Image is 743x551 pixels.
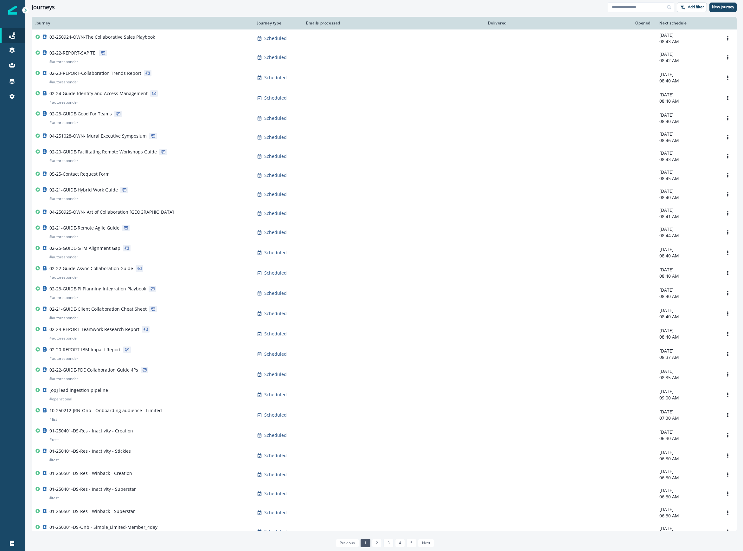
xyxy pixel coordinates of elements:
button: Options [723,431,733,440]
p: Scheduled [264,392,287,398]
p: 08:40 AM [659,314,715,320]
p: 06:30 AM [659,475,715,481]
p: Scheduled [264,270,287,276]
p: 02-20-GUIDE-Facilitating Remote Workshops Guide [49,149,157,155]
p: 01-250401-DS-Res - Inactivity - Creation [49,428,133,434]
p: [DATE] [659,112,715,118]
p: 02-25-GUIDE-GTM Alignment Gap [49,245,120,251]
p: 06:30 AM [659,456,715,462]
p: [DATE] [659,506,715,513]
a: 04-250925-OWN- Art of Collaboration [GEOGRAPHIC_DATA]Scheduled-[DATE]08:41 AMOptions [32,204,737,222]
p: 02-24-REPORT-Teamwork Research Report [49,326,139,333]
p: 07:30 AM [659,415,715,421]
p: 04-251028-OWN- Mural Executive Symposium [49,133,147,139]
p: [DATE] [659,307,715,314]
a: 10-250212-JRN-Onb - Onboarding audience - Limited#listScheduled-[DATE]07:30 AMOptions [32,405,737,425]
button: Options [723,133,733,142]
p: # autoresponder [49,335,78,341]
p: 08:35 AM [659,374,715,381]
button: Options [723,349,733,359]
p: Scheduled [264,172,287,178]
a: 02-23-GUIDE-PI Planning Integration Playbook#autoresponderScheduled-[DATE]08:40 AMOptions [32,283,737,303]
div: Journey [35,21,250,26]
a: 02-21-GUIDE-Hybrid Work Guide#autoresponderScheduled-[DATE]08:40 AMOptions [32,184,737,204]
p: [DATE] [659,409,715,415]
p: [DATE] [659,51,715,57]
a: 02-25-GUIDE-GTM Alignment Gap#autoresponderScheduled-[DATE]08:40 AMOptions [32,243,737,263]
p: # autoresponder [49,234,78,240]
a: 02-22-GUIDE-PDE Collaboration Guide 4Ps#autoresponderScheduled-[DATE]08:35 AMOptions [32,364,737,385]
p: [DATE] [659,287,715,293]
p: Scheduled [264,509,287,516]
p: 02-23-GUIDE-Good For Teams [49,111,112,117]
p: Scheduled [264,75,287,81]
button: Options [723,73,733,82]
a: 02-20-REPORT-IBM Impact Report#autoresponderScheduled-[DATE]08:37 AMOptions [32,344,737,364]
a: 02-21-GUIDE-Remote Agile Guide#autoresponderScheduled-[DATE]08:44 AMOptions [32,222,737,243]
p: New journey [712,5,734,9]
p: Scheduled [264,191,287,198]
p: [DATE] [659,368,715,374]
p: [DATE] [659,449,715,456]
button: Options [723,152,733,161]
p: 02-23-GUIDE-PI Planning Integration Playbook [49,286,146,292]
h1: Journeys [32,4,55,11]
p: # autoresponder [49,79,78,85]
p: 03-250924-OWN-The Collaborative Sales Playbook [49,34,155,40]
button: Options [723,508,733,517]
p: Scheduled [264,35,287,42]
p: Scheduled [264,331,287,337]
p: 08:40 AM [659,118,715,125]
p: # operational [49,396,72,402]
a: 05-25-Contact Request FormScheduled-[DATE]08:45 AMOptions [32,166,737,184]
p: 02-22-GUIDE-PDE Collaboration Guide 4Ps [49,367,138,373]
p: # list [49,416,57,423]
p: 08:41 AM [659,213,715,220]
a: Page 2 [372,539,382,547]
p: Scheduled [264,229,287,236]
p: [DATE] [659,246,715,253]
button: Options [723,489,733,498]
p: 02-22-Guide-Async Collaboration Guide [49,265,133,272]
p: [DATE] [659,188,715,194]
p: [DATE] [659,32,715,38]
button: Options [723,527,733,536]
p: 08:40 AM [659,253,715,259]
p: [DATE] [659,150,715,156]
p: 08:40 AM [659,273,715,279]
a: Page 4 [395,539,405,547]
button: Options [723,451,733,460]
p: 06:30 AM [659,494,715,500]
div: Emails processed [305,21,342,26]
ul: Pagination [334,539,434,547]
p: [DATE] [659,267,715,273]
p: # autoresponder [49,99,78,106]
p: 02-20-REPORT-IBM Impact Report [49,347,121,353]
button: Options [723,370,733,379]
p: 02-24-Guide-Identity and Access Management [49,90,148,97]
a: 04-251028-OWN- Mural Executive SymposiumScheduled-[DATE]08:46 AMOptions [32,128,737,146]
p: Scheduled [264,452,287,459]
p: [DATE] [659,429,715,435]
p: [DATE] [659,388,715,395]
button: Options [723,190,733,199]
p: 08:40 AM [659,78,715,84]
p: # autoresponder [49,315,78,321]
p: Scheduled [264,432,287,438]
button: Options [723,228,733,237]
button: Options [723,410,733,420]
a: Page 5 [407,539,416,547]
p: # test [49,437,59,443]
a: 02-23-REPORT-Collaboration Trends Report#autoresponderScheduled-[DATE]08:40 AMOptions [32,68,737,88]
p: Scheduled [264,250,287,256]
p: Scheduled [264,95,287,101]
p: # autoresponder [49,295,78,301]
p: [DATE] [659,525,715,532]
p: 02-23-REPORT-Collaboration Trends Report [49,70,141,76]
img: Inflection [8,6,17,15]
p: [DATE] [659,131,715,137]
button: Options [723,113,733,123]
button: Options [723,268,733,278]
button: New journey [709,3,737,12]
button: Options [723,53,733,62]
